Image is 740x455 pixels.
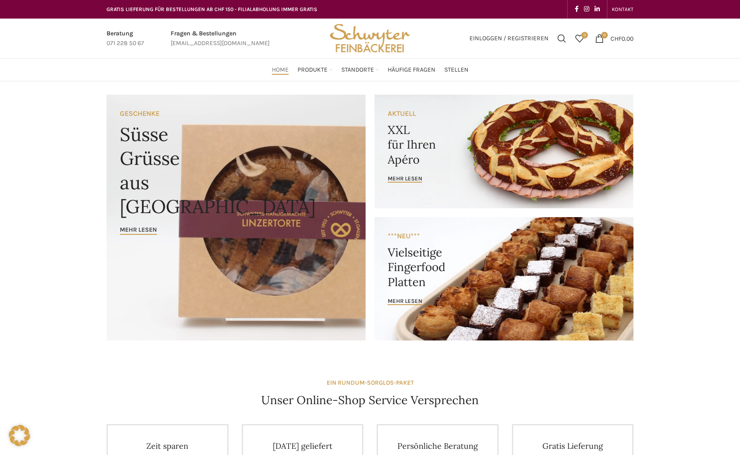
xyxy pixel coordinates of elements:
[272,66,289,74] span: Home
[610,34,622,42] span: CHF
[444,61,469,79] a: Stellen
[102,61,638,79] div: Main navigation
[327,34,413,42] a: Site logo
[444,66,469,74] span: Stellen
[612,0,633,18] a: KONTAKT
[298,66,328,74] span: Produkte
[581,3,592,15] a: Instagram social link
[171,29,270,49] a: Infobox link
[591,30,638,47] a: 0 CHF0.00
[607,0,638,18] div: Secondary navigation
[256,441,349,451] h4: [DATE] geliefert
[107,6,317,12] span: GRATIS LIEFERUNG FÜR BESTELLUNGEN AB CHF 150 - FILIALABHOLUNG IMMER GRATIS
[592,3,603,15] a: Linkedin social link
[107,29,144,49] a: Infobox link
[327,379,414,386] strong: EIN RUNDUM-SORGLOS-PAKET
[612,6,633,12] span: KONTAKT
[572,3,581,15] a: Facebook social link
[526,441,619,451] h4: Gratis Lieferung
[374,217,633,340] a: Banner link
[571,30,588,47] div: Meine Wunschliste
[571,30,588,47] a: 0
[553,30,571,47] a: Suchen
[388,61,435,79] a: Häufige Fragen
[261,392,479,408] h4: Unser Online-Shop Service Versprechen
[610,34,633,42] bdi: 0.00
[341,66,374,74] span: Standorte
[374,95,633,208] a: Banner link
[469,35,549,42] span: Einloggen / Registrieren
[601,32,608,38] span: 0
[465,30,553,47] a: Einloggen / Registrieren
[272,61,289,79] a: Home
[121,441,214,451] h4: Zeit sparen
[107,95,366,340] a: Banner link
[341,61,379,79] a: Standorte
[327,19,413,58] img: Bäckerei Schwyter
[298,61,332,79] a: Produkte
[391,441,484,451] h4: Persönliche Beratung
[388,66,435,74] span: Häufige Fragen
[581,32,588,38] span: 0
